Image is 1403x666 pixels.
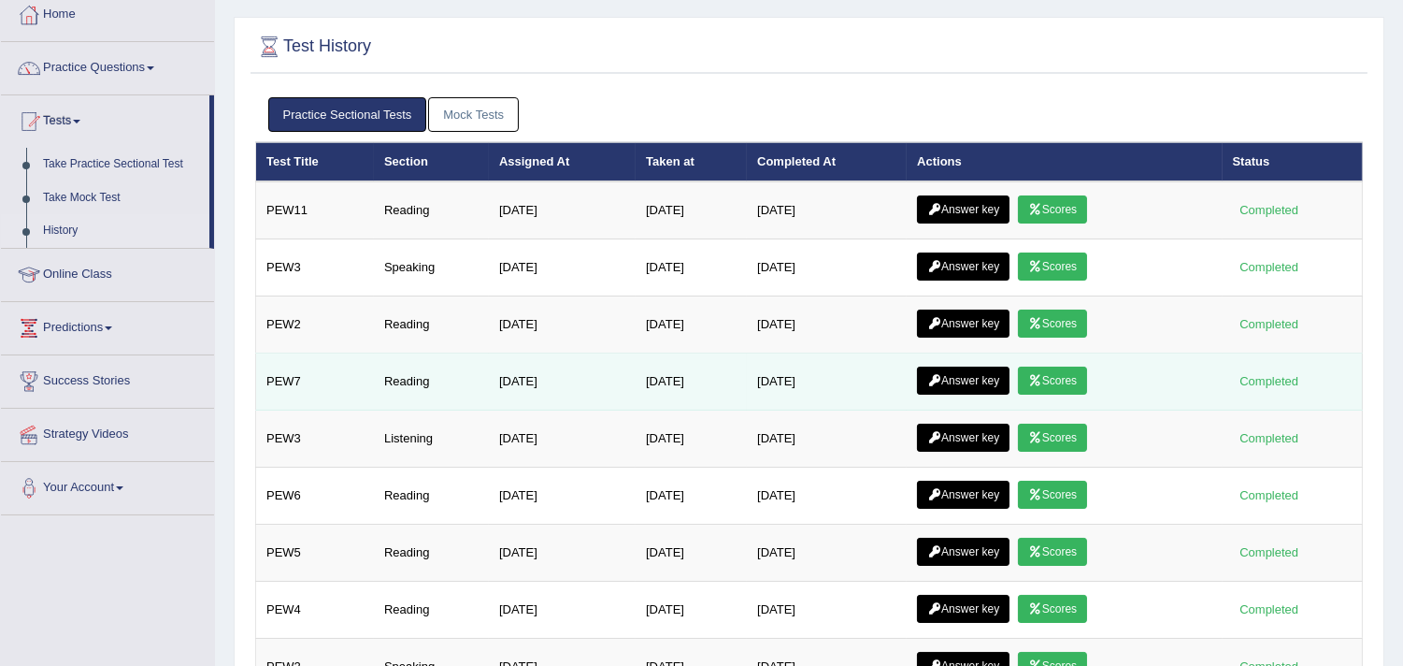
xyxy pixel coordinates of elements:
[1233,257,1306,277] div: Completed
[428,97,519,132] a: Mock Tests
[1018,310,1087,338] a: Scores
[747,181,907,239] td: [DATE]
[1,409,214,456] a: Strategy Videos
[747,525,907,582] td: [DATE]
[374,582,489,639] td: Reading
[917,538,1009,566] a: Answer key
[489,142,636,181] th: Assigned At
[636,142,747,181] th: Taken at
[1233,543,1306,562] div: Completed
[489,525,636,582] td: [DATE]
[636,468,747,525] td: [DATE]
[374,142,489,181] th: Section
[1233,428,1306,448] div: Completed
[636,297,747,354] td: [DATE]
[256,142,374,181] th: Test Title
[489,181,636,239] td: [DATE]
[1223,142,1363,181] th: Status
[256,468,374,525] td: PEW6
[747,468,907,525] td: [DATE]
[747,411,907,468] td: [DATE]
[256,582,374,639] td: PEW4
[1,462,214,509] a: Your Account
[636,181,747,239] td: [DATE]
[747,582,907,639] td: [DATE]
[489,239,636,297] td: [DATE]
[374,354,489,411] td: Reading
[268,97,427,132] a: Practice Sectional Tests
[374,239,489,297] td: Speaking
[255,33,371,61] h2: Test History
[907,142,1222,181] th: Actions
[917,424,1009,452] a: Answer key
[747,354,907,411] td: [DATE]
[489,411,636,468] td: [DATE]
[256,354,374,411] td: PEW7
[636,525,747,582] td: [DATE]
[256,525,374,582] td: PEW5
[256,297,374,354] td: PEW2
[636,582,747,639] td: [DATE]
[1,355,214,402] a: Success Stories
[1233,200,1306,220] div: Completed
[1233,314,1306,334] div: Completed
[256,181,374,239] td: PEW11
[489,297,636,354] td: [DATE]
[35,214,209,248] a: History
[35,148,209,181] a: Take Practice Sectional Test
[1018,195,1087,224] a: Scores
[1,249,214,296] a: Online Class
[374,181,489,239] td: Reading
[489,354,636,411] td: [DATE]
[1018,538,1087,566] a: Scores
[489,468,636,525] td: [DATE]
[747,142,907,181] th: Completed At
[1018,481,1087,509] a: Scores
[917,367,1009,395] a: Answer key
[636,239,747,297] td: [DATE]
[917,253,1009,281] a: Answer key
[374,468,489,525] td: Reading
[1018,367,1087,395] a: Scores
[1018,253,1087,281] a: Scores
[1233,600,1306,619] div: Completed
[374,297,489,354] td: Reading
[636,411,747,468] td: [DATE]
[1233,485,1306,505] div: Completed
[256,411,374,468] td: PEW3
[374,525,489,582] td: Reading
[1,95,209,142] a: Tests
[636,354,747,411] td: [DATE]
[374,411,489,468] td: Listening
[35,181,209,215] a: Take Mock Test
[1018,424,1087,452] a: Scores
[1,42,214,89] a: Practice Questions
[1018,595,1087,623] a: Scores
[747,239,907,297] td: [DATE]
[917,595,1009,623] a: Answer key
[917,195,1009,224] a: Answer key
[256,239,374,297] td: PEW3
[489,582,636,639] td: [DATE]
[917,481,1009,509] a: Answer key
[747,297,907,354] td: [DATE]
[1,302,214,349] a: Predictions
[1233,371,1306,391] div: Completed
[917,310,1009,338] a: Answer key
